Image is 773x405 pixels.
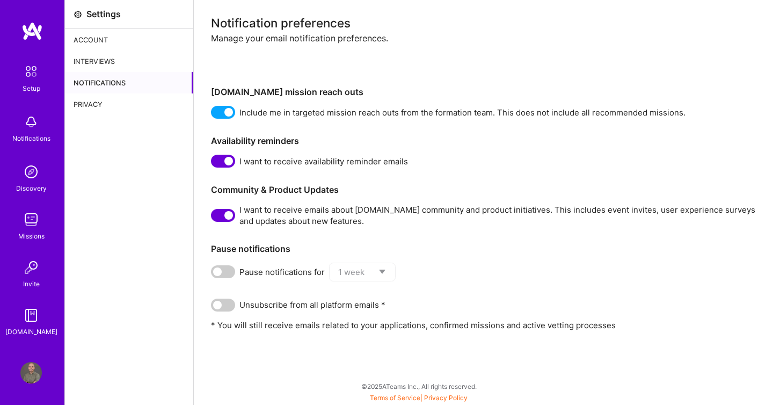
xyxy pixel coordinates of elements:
[20,111,42,133] img: bell
[23,278,40,290] div: Invite
[18,230,45,242] div: Missions
[65,29,193,50] div: Account
[65,50,193,72] div: Interviews
[370,394,468,402] span: |
[64,373,773,400] div: © 2025 ATeams Inc., All rights reserved.
[65,93,193,115] div: Privacy
[20,362,42,384] img: User Avatar
[239,299,385,310] span: Unsubscribe from all platform emails *
[239,266,325,278] span: Pause notifications for
[370,394,420,402] a: Terms of Service
[86,9,121,20] div: Settings
[20,209,42,230] img: teamwork
[424,394,468,402] a: Privacy Policy
[239,204,756,227] span: I want to receive emails about [DOMAIN_NAME] community and product initiatives. This includes eve...
[239,107,686,118] span: Include me in targeted mission reach outs from the formation team. This does not include all reco...
[65,72,193,93] div: Notifications
[211,33,756,78] div: Manage your email notification preferences.
[211,136,756,146] h3: Availability reminders
[211,244,756,254] h3: Pause notifications
[211,185,756,195] h3: Community & Product Updates
[20,60,42,83] img: setup
[74,10,82,19] i: icon Settings
[211,320,756,331] p: * You will still receive emails related to your applications, confirmed missions and active vetti...
[16,183,47,194] div: Discovery
[20,161,42,183] img: discovery
[5,326,57,337] div: [DOMAIN_NAME]
[20,257,42,278] img: Invite
[20,305,42,326] img: guide book
[12,133,50,144] div: Notifications
[21,21,43,41] img: logo
[211,87,756,97] h3: [DOMAIN_NAME] mission reach outs
[239,156,408,167] span: I want to receive availability reminder emails
[23,83,40,94] div: Setup
[211,17,756,28] div: Notification preferences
